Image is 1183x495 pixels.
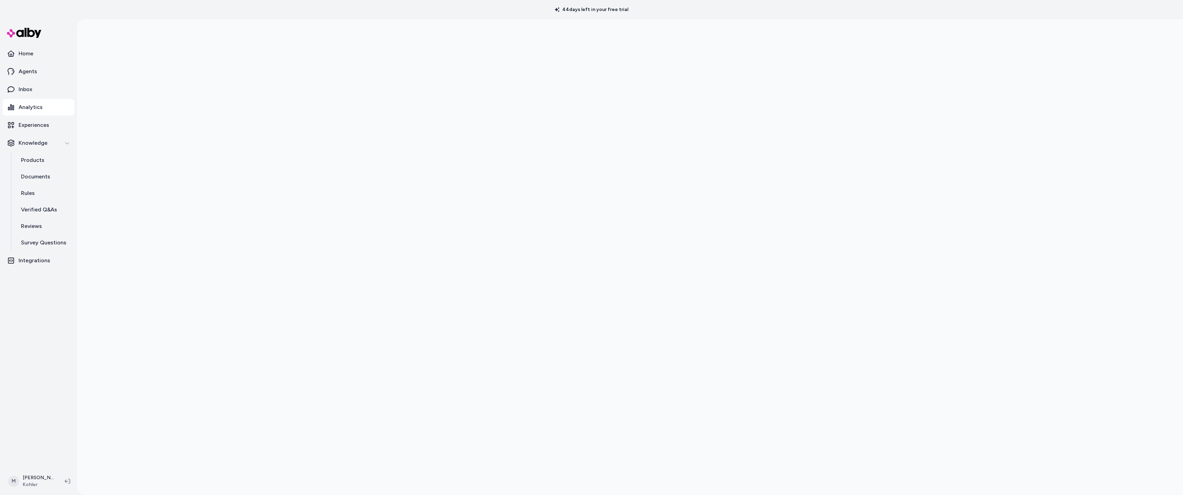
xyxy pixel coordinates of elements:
p: Products [21,156,44,164]
p: Experiences [19,121,49,129]
p: Analytics [19,103,43,111]
p: 44 days left in your free trial [551,6,632,13]
button: Knowledge [3,135,74,151]
p: Survey Questions [21,239,66,247]
a: Rules [14,185,74,201]
a: Survey Questions [14,234,74,251]
a: Integrations [3,252,74,269]
p: Inbox [19,85,32,93]
a: Experiences [3,117,74,133]
p: Verified Q&As [21,206,57,214]
a: Analytics [3,99,74,115]
a: Verified Q&As [14,201,74,218]
p: Knowledge [19,139,47,147]
p: Rules [21,189,35,197]
a: Products [14,152,74,168]
p: [PERSON_NAME] [23,474,54,481]
a: Inbox [3,81,74,98]
p: Documents [21,173,50,181]
a: Documents [14,168,74,185]
p: Home [19,49,33,58]
p: Agents [19,67,37,76]
a: Home [3,45,74,62]
span: M [8,476,19,487]
a: Agents [3,63,74,80]
img: alby Logo [7,28,41,38]
span: Kohler [23,481,54,488]
a: Reviews [14,218,74,234]
button: M[PERSON_NAME]Kohler [4,470,59,492]
p: Integrations [19,256,50,265]
p: Reviews [21,222,42,230]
